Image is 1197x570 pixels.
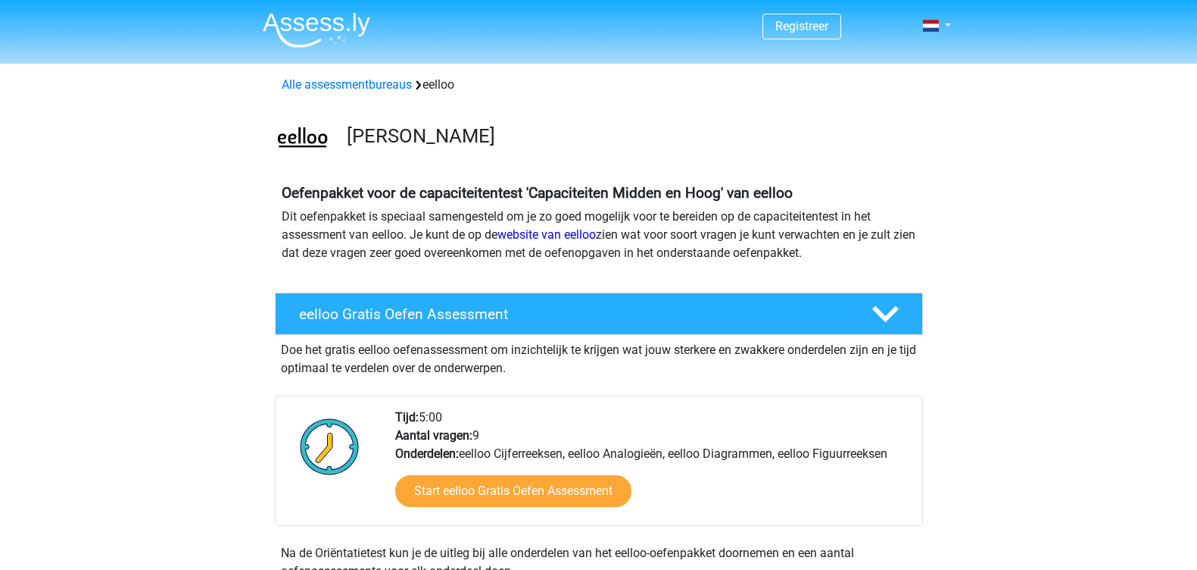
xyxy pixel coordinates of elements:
[291,409,368,484] img: Klok
[269,293,929,335] a: eelloo Gratis Oefen Assessment
[275,335,923,377] div: Doe het gratis eelloo oefenassessment om inzichtelijk te krijgen wat jouw sterkere en zwakkere on...
[276,112,329,166] img: eelloo.png
[395,410,419,424] b: Tijd:
[263,12,370,48] img: Assessly
[395,475,631,507] a: Start eelloo Gratis Oefen Assessment
[384,409,921,525] div: 5:00 9 eelloo Cijferreeksen, eelloo Analogieën, eelloo Diagrammen, eelloo Figuurreeksen
[775,19,828,33] a: Registreer
[282,208,916,262] p: Dit oefenpakket is speciaal samengesteld om je zo goed mogelijk voor te bereiden op de capaciteit...
[347,124,911,148] h3: [PERSON_NAME]
[299,305,847,323] h4: eelloo Gratis Oefen Assessment
[282,77,412,92] a: Alle assessmentbureaus
[395,428,472,443] b: Aantal vragen:
[497,227,596,242] a: website van eelloo
[282,184,793,202] b: Oefenpakket voor de capaciteitentest 'Capaciteiten Midden en Hoog' van eelloo
[395,446,459,461] b: Onderdelen:
[276,76,922,94] div: eelloo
